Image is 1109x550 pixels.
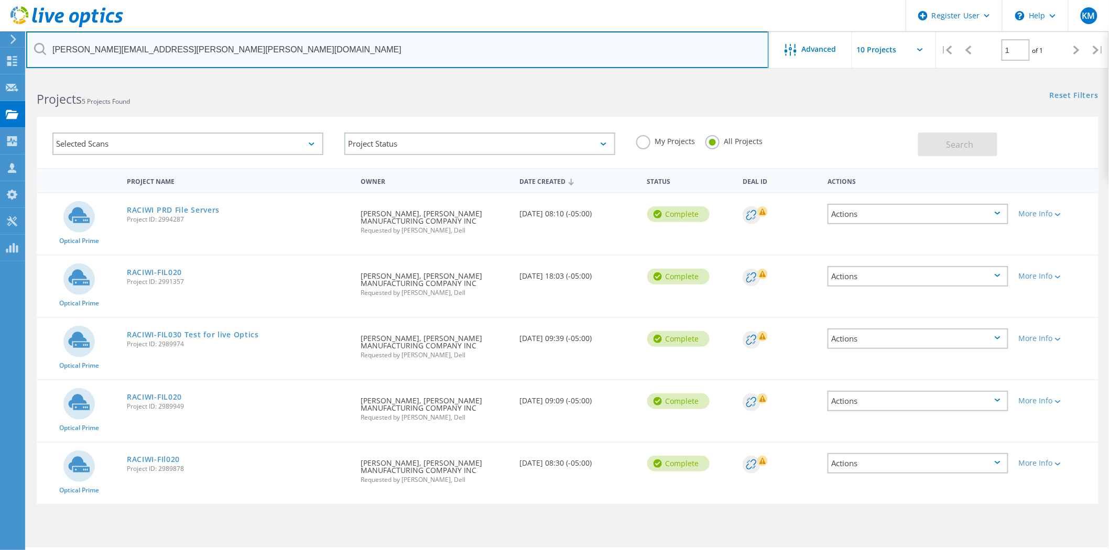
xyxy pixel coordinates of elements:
[361,414,509,421] span: Requested by [PERSON_NAME], Dell
[918,133,997,156] button: Search
[1019,335,1093,342] div: More Info
[828,391,1008,411] div: Actions
[59,487,99,493] span: Optical Prime
[122,171,355,190] div: Project Name
[10,22,123,29] a: Live Optics Dashboard
[127,466,350,472] span: Project ID: 2989878
[127,206,220,214] a: RACIWI PRD File Servers
[636,135,695,145] label: My Projects
[1088,31,1109,69] div: |
[1019,272,1093,280] div: More Info
[515,318,642,353] div: [DATE] 09:39 (-05:00)
[355,380,515,431] div: [PERSON_NAME], [PERSON_NAME] MANUFACTURING COMPANY INC
[127,341,350,347] span: Project ID: 2989974
[26,31,769,68] input: Search projects by name, owner, ID, company, etc
[361,227,509,234] span: Requested by [PERSON_NAME], Dell
[127,216,350,223] span: Project ID: 2994287
[828,204,1008,224] div: Actions
[647,331,710,347] div: Complete
[515,256,642,290] div: [DATE] 18:03 (-05:00)
[59,238,99,244] span: Optical Prime
[82,97,130,106] span: 5 Projects Found
[515,443,642,477] div: [DATE] 08:30 (-05:00)
[59,425,99,431] span: Optical Prime
[1019,397,1093,404] div: More Info
[127,456,180,463] a: RACIWI-FIl020
[1082,12,1095,20] span: KM
[127,403,350,410] span: Project ID: 2989949
[59,362,99,369] span: Optical Prime
[828,266,1008,287] div: Actions
[515,171,642,191] div: Date Created
[705,135,763,145] label: All Projects
[344,133,615,155] div: Project Status
[361,477,509,483] span: Requested by [PERSON_NAME], Dell
[936,31,958,69] div: |
[1019,210,1093,217] div: More Info
[59,300,99,306] span: Optical Prime
[647,393,710,409] div: Complete
[1032,46,1043,55] span: of 1
[127,279,350,285] span: Project ID: 2991357
[127,331,259,338] a: RACIWI-FIL030 Test for live Optics
[127,269,182,276] a: RACIWI-FIL020
[515,380,642,415] div: [DATE] 09:09 (-05:00)
[737,171,822,190] div: Deal Id
[1015,11,1025,20] svg: \n
[642,171,737,190] div: Status
[1050,92,1099,101] a: Reset Filters
[946,139,973,150] span: Search
[1019,459,1093,467] div: More Info
[355,256,515,306] div: [PERSON_NAME], [PERSON_NAME] MANUFACTURING COMPANY INC
[647,206,710,222] div: Complete
[361,290,509,296] span: Requested by [PERSON_NAME], Dell
[355,193,515,244] div: [PERSON_NAME], [PERSON_NAME] MANUFACTURING COMPANY INC
[355,171,515,190] div: Owner
[37,91,82,107] b: Projects
[355,318,515,369] div: [PERSON_NAME], [PERSON_NAME] MANUFACTURING COMPANY INC
[647,269,710,284] div: Complete
[52,133,323,155] div: Selected Scans
[822,171,1014,190] div: Actions
[515,193,642,228] div: [DATE] 08:10 (-05:00)
[127,393,182,401] a: RACIWI-FIL020
[355,443,515,493] div: [PERSON_NAME], [PERSON_NAME] MANUFACTURING COMPANY INC
[361,352,509,358] span: Requested by [PERSON_NAME], Dell
[828,453,1008,474] div: Actions
[802,46,836,53] span: Advanced
[828,328,1008,349] div: Actions
[647,456,710,471] div: Complete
